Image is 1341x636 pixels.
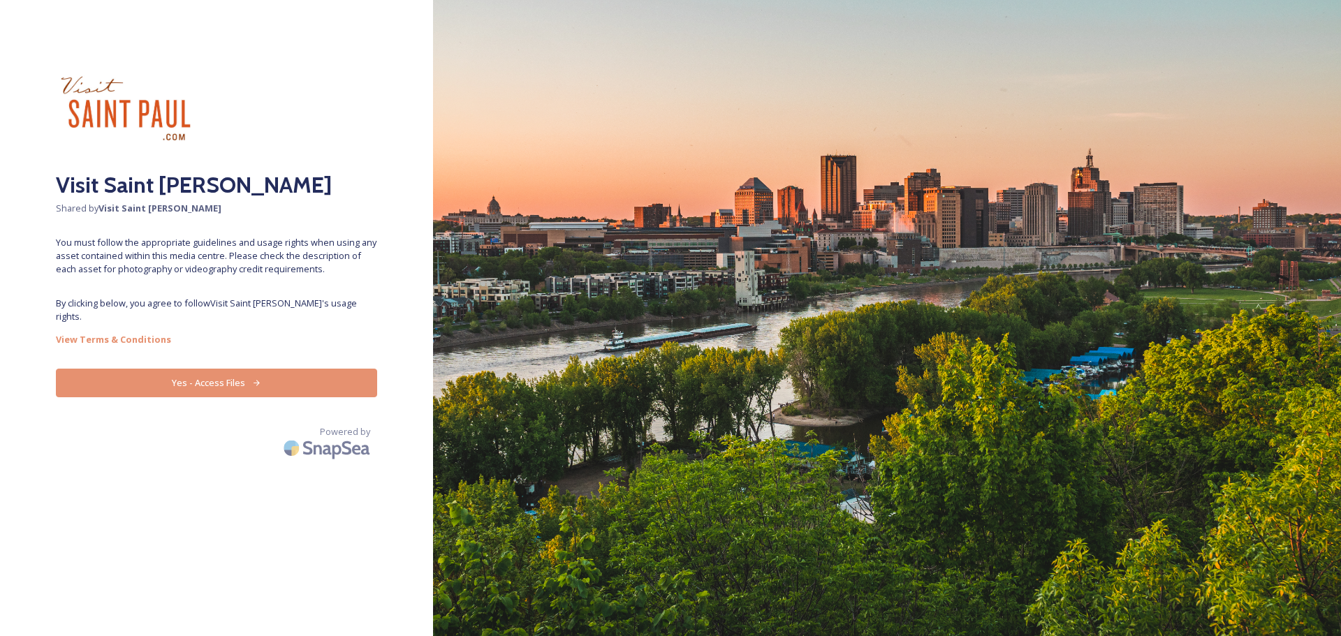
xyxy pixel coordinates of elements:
[56,56,196,161] img: visit_sp.jpg
[279,431,377,464] img: SnapSea Logo
[56,297,377,323] span: By clicking below, you agree to follow Visit Saint [PERSON_NAME] 's usage rights.
[56,331,377,348] a: View Terms & Conditions
[320,425,370,438] span: Powered by
[98,202,221,214] strong: Visit Saint [PERSON_NAME]
[56,168,377,202] h2: Visit Saint [PERSON_NAME]
[56,202,377,215] span: Shared by
[56,369,377,397] button: Yes - Access Files
[56,236,377,276] span: You must follow the appropriate guidelines and usage rights when using any asset contained within...
[56,333,171,346] strong: View Terms & Conditions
